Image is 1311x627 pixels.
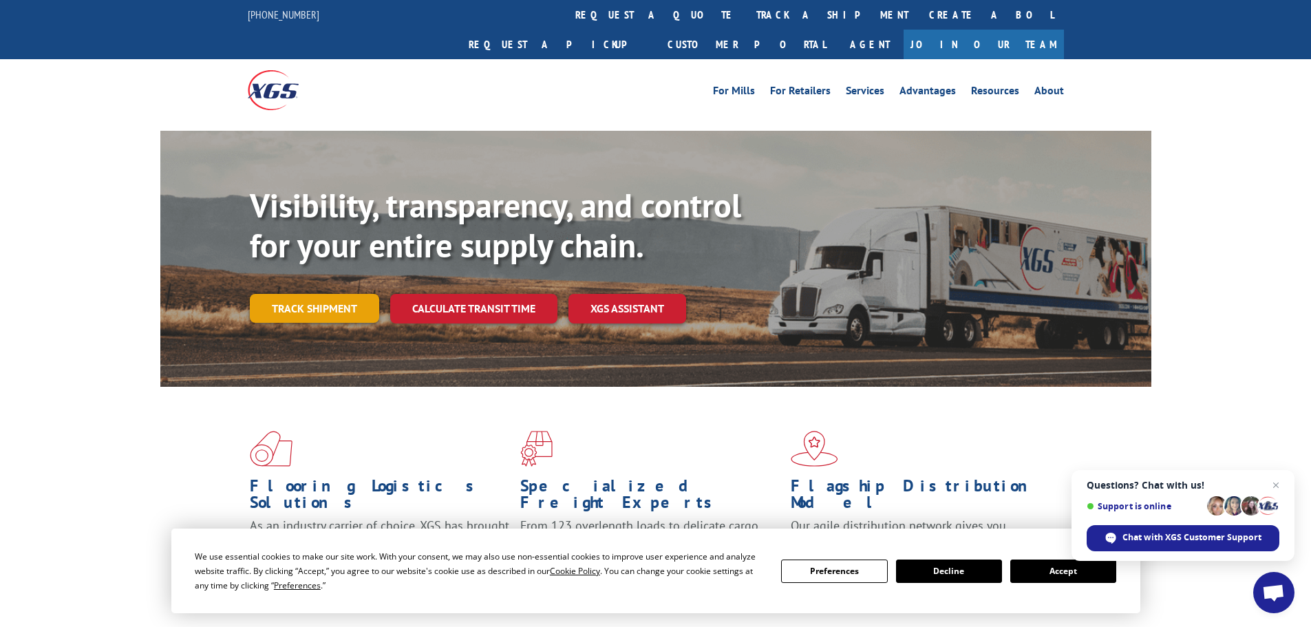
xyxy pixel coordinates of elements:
img: xgs-icon-flagship-distribution-model-red [791,431,838,467]
a: Resources [971,85,1019,100]
a: About [1034,85,1064,100]
span: Support is online [1087,501,1202,511]
button: Accept [1010,560,1116,583]
a: Agent [836,30,904,59]
div: Chat with XGS Customer Support [1087,525,1279,551]
a: XGS ASSISTANT [568,294,686,323]
a: For Mills [713,85,755,100]
div: Cookie Consent Prompt [171,529,1140,613]
img: xgs-icon-total-supply-chain-intelligence-red [250,431,292,467]
h1: Flooring Logistics Solutions [250,478,510,518]
span: As an industry carrier of choice, XGS has brought innovation and dedication to flooring logistics... [250,518,509,566]
h1: Flagship Distribution Model [791,478,1051,518]
div: Open chat [1253,572,1294,613]
a: For Retailers [770,85,831,100]
div: We use essential cookies to make our site work. With your consent, we may also use non-essential ... [195,549,765,593]
h1: Specialized Freight Experts [520,478,780,518]
span: Preferences [274,580,321,591]
a: Join Our Team [904,30,1064,59]
b: Visibility, transparency, and control for your entire supply chain. [250,184,741,266]
a: Customer Portal [657,30,836,59]
a: Track shipment [250,294,379,323]
span: Cookie Policy [550,565,600,577]
button: Preferences [781,560,887,583]
p: From 123 overlength loads to delicate cargo, our experienced staff knows the best way to move you... [520,518,780,579]
span: Close chat [1268,477,1284,493]
a: [PHONE_NUMBER] [248,8,319,21]
a: Request a pickup [458,30,657,59]
a: Calculate transit time [390,294,557,323]
a: Services [846,85,884,100]
button: Decline [896,560,1002,583]
img: xgs-icon-focused-on-flooring-red [520,431,553,467]
span: Chat with XGS Customer Support [1122,531,1261,544]
span: Questions? Chat with us! [1087,480,1279,491]
a: Advantages [899,85,956,100]
span: Our agile distribution network gives you nationwide inventory management on demand. [791,518,1044,550]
